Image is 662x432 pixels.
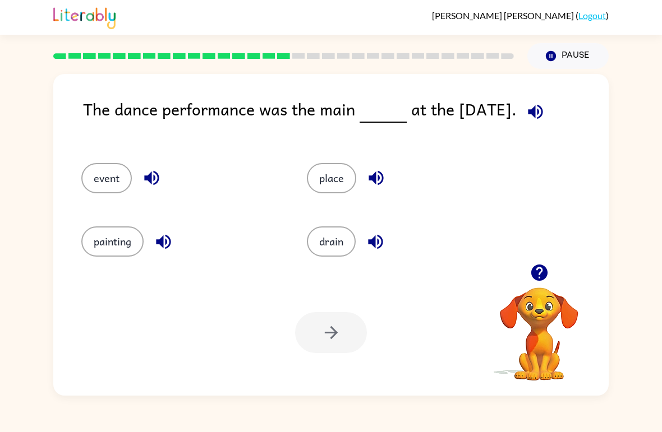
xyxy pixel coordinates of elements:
button: drain [307,226,356,257]
video: Your browser must support playing .mp4 files to use Literably. Please try using another browser. [483,270,595,382]
button: event [81,163,132,193]
div: ( ) [432,10,609,21]
button: place [307,163,356,193]
div: The dance performance was the main at the [DATE]. [83,96,609,141]
a: Logout [578,10,606,21]
span: [PERSON_NAME] [PERSON_NAME] [432,10,576,21]
img: Literably [53,4,116,29]
button: Pause [527,43,609,69]
button: painting [81,226,144,257]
